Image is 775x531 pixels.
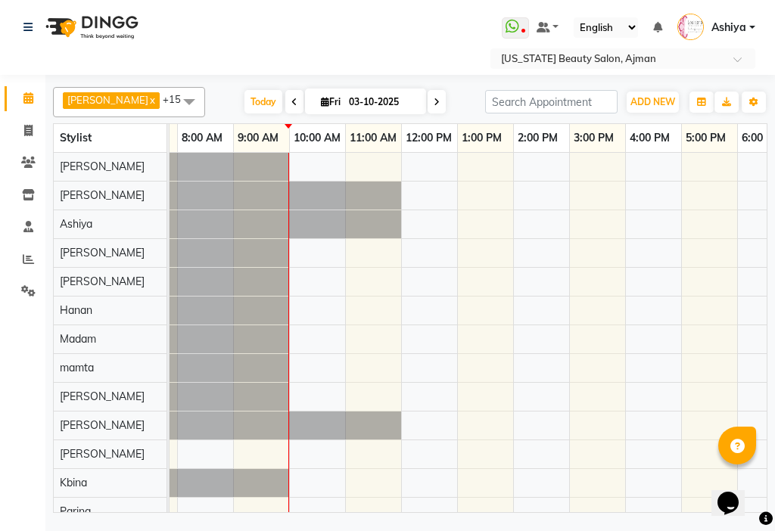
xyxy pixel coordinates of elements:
span: [PERSON_NAME] [67,94,148,106]
iframe: chat widget [711,470,760,516]
a: 9:00 AM [234,127,282,149]
span: [PERSON_NAME] [60,418,145,432]
a: 5:00 PM [682,127,730,149]
a: 8:00 AM [178,127,226,149]
span: Kbina [60,476,87,489]
button: ADD NEW [627,92,679,113]
span: [PERSON_NAME] [60,390,145,403]
a: 10:00 AM [290,127,344,149]
span: +15 [163,93,192,105]
span: [PERSON_NAME] [60,275,145,288]
span: Stylist [60,131,92,144]
input: 2025-10-03 [344,91,420,113]
span: [PERSON_NAME] [60,188,145,202]
span: mamta [60,361,94,374]
span: [PERSON_NAME] [60,246,145,259]
span: Ashiya [60,217,92,231]
span: ADD NEW [630,96,675,107]
a: 12:00 PM [402,127,456,149]
input: Search Appointment [485,90,618,113]
span: Parina [60,505,91,518]
img: logo [39,6,142,48]
a: x [148,94,155,106]
a: 11:00 AM [346,127,400,149]
a: 3:00 PM [570,127,618,149]
span: Today [244,90,282,113]
span: [PERSON_NAME] [60,447,145,461]
span: Fri [317,96,344,107]
a: 4:00 PM [626,127,674,149]
span: [PERSON_NAME] [60,160,145,173]
a: 1:00 PM [458,127,506,149]
img: Ashiya [677,14,704,40]
a: 2:00 PM [514,127,562,149]
span: Hanan [60,303,92,317]
span: Madam [60,332,96,346]
span: Ashiya [711,20,746,36]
